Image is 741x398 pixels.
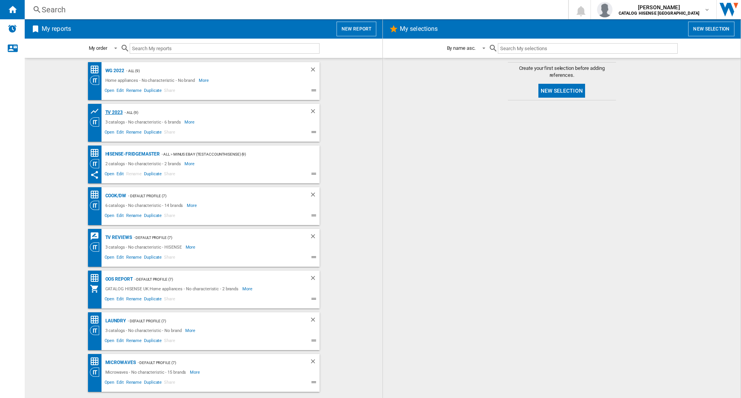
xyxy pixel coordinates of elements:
[8,24,17,33] img: alerts-logo.svg
[143,254,163,263] span: Duplicate
[143,87,163,96] span: Duplicate
[115,254,125,263] span: Edit
[90,368,103,377] div: Category View
[90,273,103,283] div: Price Matrix
[90,242,103,252] div: Category View
[143,379,163,388] span: Duplicate
[163,87,176,96] span: Share
[40,22,73,36] h2: My reports
[90,284,103,293] div: My Assortment
[103,295,116,305] span: Open
[310,108,320,117] div: Delete
[242,284,254,293] span: More
[398,22,439,36] h2: My selections
[125,337,143,346] span: Rename
[160,149,304,159] div: - All > minus Ebay (testaccounthisense) (9)
[103,201,187,210] div: 6 catalogs - No characteristic - 14 brands
[90,232,103,241] div: REVIEWS Matrix
[103,129,116,138] span: Open
[90,201,103,210] div: Category View
[310,274,320,284] div: Delete
[90,65,103,75] div: Price Matrix
[103,242,186,252] div: 3 catalogs - No characteristic - HISENSE
[163,295,176,305] span: Share
[103,159,185,168] div: 2 catalogs - No characteristic - 2 brands
[90,357,103,366] div: Price Matrix
[508,65,616,79] span: Create your first selection before adding references.
[310,316,320,326] div: Delete
[125,87,143,96] span: Rename
[163,129,176,138] span: Share
[619,11,700,16] b: CATALOG HISENSE [GEOGRAPHIC_DATA]
[90,326,103,335] div: Category View
[103,149,160,159] div: Hisense-Fridgemaster
[185,326,196,335] span: More
[103,316,126,326] div: Laundry
[103,233,132,242] div: TV Reviews
[103,274,133,284] div: OOS REPORT
[310,233,320,242] div: Delete
[42,4,548,15] div: Search
[133,274,294,284] div: - Default profile (7)
[90,159,103,168] div: Category View
[103,117,185,127] div: 3 catalogs - No characteristic - 6 brands
[125,254,143,263] span: Rename
[163,337,176,346] span: Share
[163,212,176,221] span: Share
[310,191,320,201] div: Delete
[163,254,176,263] span: Share
[103,254,116,263] span: Open
[115,337,125,346] span: Edit
[186,242,197,252] span: More
[538,84,585,98] button: New selection
[103,191,126,201] div: COOK/DW
[126,316,294,326] div: - Default profile (7)
[310,358,320,368] div: Delete
[103,326,186,335] div: 3 catalogs - No characteristic - No brand
[103,358,136,368] div: Microwaves
[103,66,124,76] div: WG 2022
[103,337,116,346] span: Open
[90,170,99,180] ng-md-icon: This report has been shared with you
[103,108,123,117] div: TV 2023
[310,66,320,76] div: Delete
[89,45,107,51] div: My order
[115,212,125,221] span: Edit
[126,191,294,201] div: - Default profile (7)
[130,43,320,54] input: Search My reports
[619,3,700,11] span: [PERSON_NAME]
[115,170,125,180] span: Edit
[115,87,125,96] span: Edit
[103,368,190,377] div: Microwaves - No characteristic - 15 brands
[90,190,103,200] div: Price Matrix
[124,66,294,76] div: - ALL (9)
[447,45,476,51] div: By name asc.
[115,295,125,305] span: Edit
[103,87,116,96] span: Open
[103,379,116,388] span: Open
[90,117,103,127] div: Category View
[90,107,103,116] div: Product prices grid
[90,76,103,85] div: Category View
[163,170,176,180] span: Share
[184,117,196,127] span: More
[125,295,143,305] span: Rename
[143,129,163,138] span: Duplicate
[597,2,612,17] img: profile.jpg
[337,22,376,36] button: New report
[187,201,198,210] span: More
[136,358,294,368] div: - Default profile (7)
[125,170,143,180] span: Rename
[190,368,201,377] span: More
[115,379,125,388] span: Edit
[115,129,125,138] span: Edit
[90,148,103,158] div: Price Matrix
[498,43,677,54] input: Search My selections
[125,379,143,388] span: Rename
[125,212,143,221] span: Rename
[123,108,294,117] div: - ALL (9)
[143,337,163,346] span: Duplicate
[143,212,163,221] span: Duplicate
[103,212,116,221] span: Open
[103,284,243,293] div: CATALOG HISENSE UK:Home appliances - No characteristic - 2 brands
